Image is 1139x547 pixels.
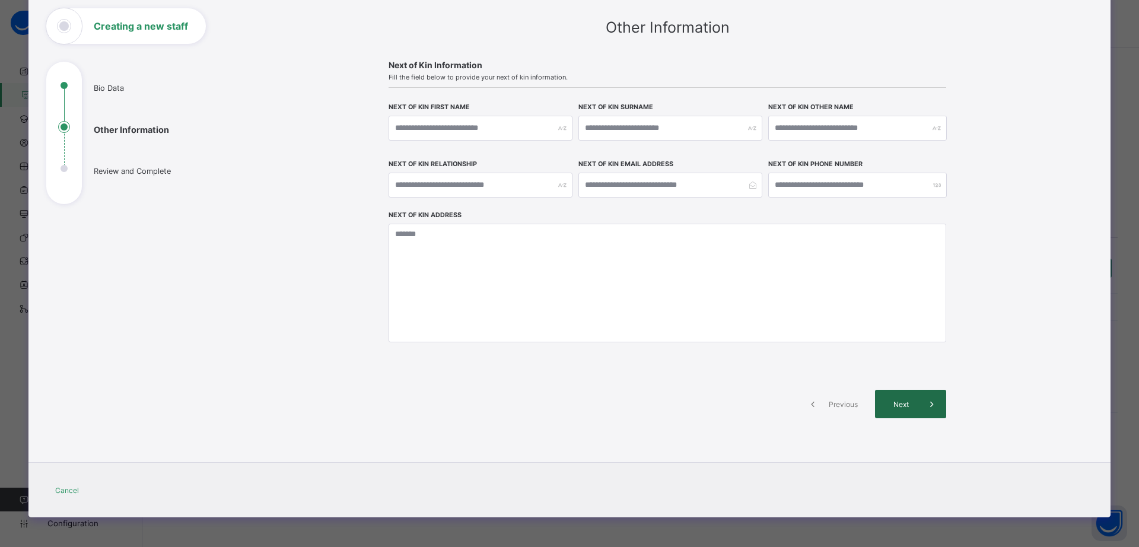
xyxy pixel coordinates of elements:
[389,60,946,70] span: Next of Kin Information
[578,160,673,168] label: Next of Kin Email Address
[389,73,946,81] span: Fill the field below to provide your next of kin information.
[389,160,477,168] label: Next of Kin Relationship
[389,211,462,219] label: Next of Kin Address
[389,103,470,111] label: Next of Kin First Name
[768,103,854,111] label: Next of Kin Other Name
[94,21,188,31] h1: Creating a new staff
[884,400,918,409] span: Next
[606,18,730,36] span: Other Information
[827,400,860,409] span: Previous
[578,103,653,111] label: Next of Kin Surname
[55,486,79,495] span: Cancel
[768,160,863,168] label: Next of Kin Phone Number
